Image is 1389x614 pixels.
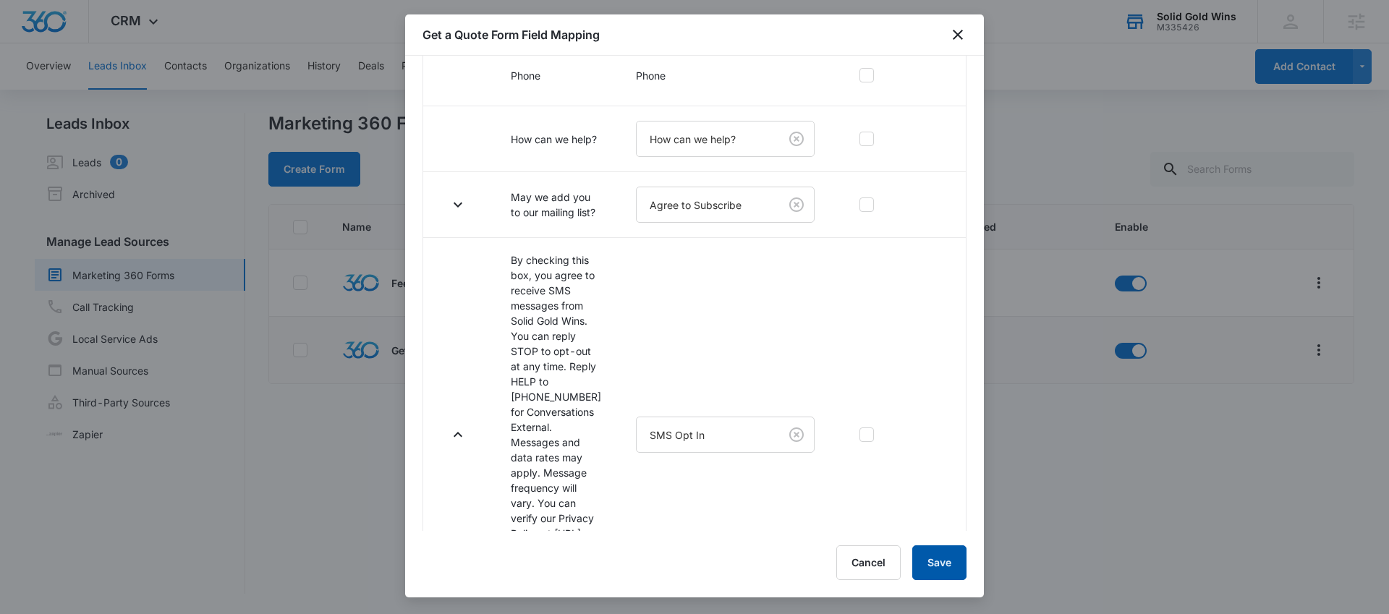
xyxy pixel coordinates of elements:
button: Clear [785,127,808,150]
button: Cancel [836,545,901,580]
td: How can we help? [493,106,619,172]
button: Toggle Row Expanded [446,423,470,446]
button: Clear [785,423,808,446]
td: May we add you to our mailing list? [493,172,619,238]
h1: Get a Quote Form Field Mapping [422,26,600,43]
button: Toggle Row Expanded [446,193,470,216]
td: Phone [493,45,619,106]
p: Phone [636,68,815,83]
button: Save [912,545,967,580]
button: Clear [785,193,808,216]
button: close [949,26,967,43]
